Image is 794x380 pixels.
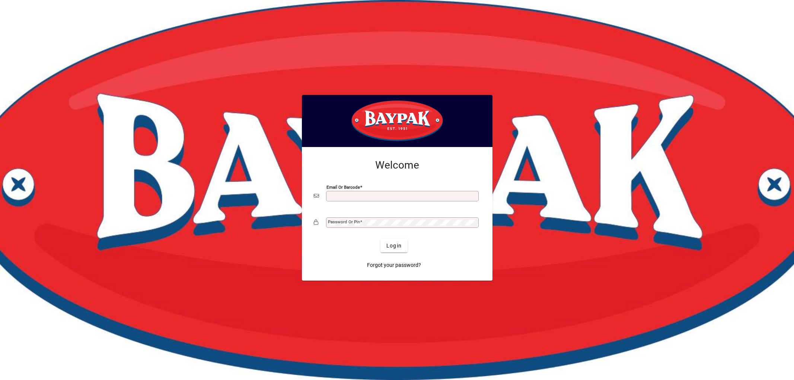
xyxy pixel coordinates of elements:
[314,159,481,172] h2: Welcome
[364,258,424,272] a: Forgot your password?
[380,239,408,252] button: Login
[328,219,360,224] mat-label: Password or Pin
[386,242,402,250] span: Login
[326,185,360,190] mat-label: Email or Barcode
[367,261,421,269] span: Forgot your password?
